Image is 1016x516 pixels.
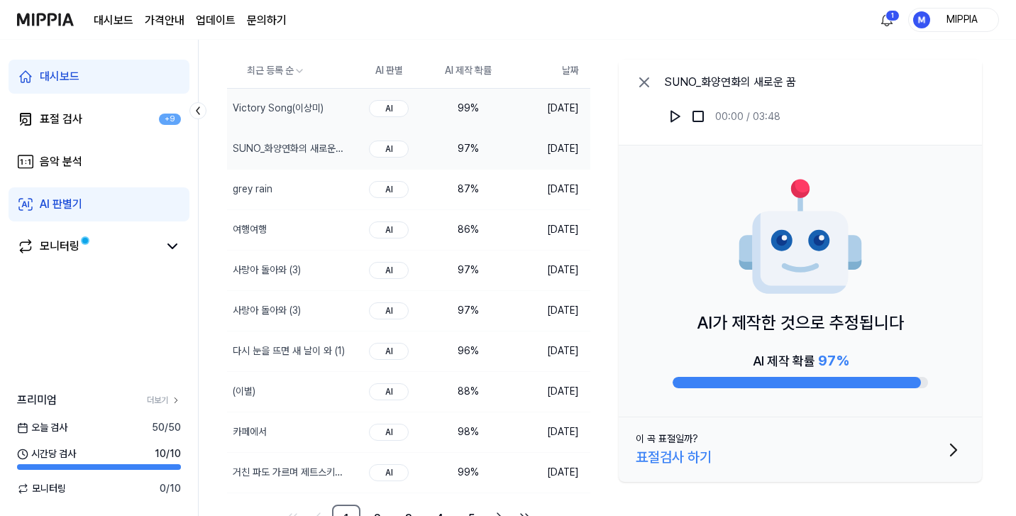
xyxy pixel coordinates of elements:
[159,114,181,126] div: +9
[160,481,181,496] span: 0 / 10
[9,145,189,179] a: 음악 분석
[440,384,497,399] div: 88 %
[934,11,990,27] div: MIPPIA
[908,8,999,32] button: profileMIPPIA
[508,88,590,128] td: [DATE]
[369,221,409,238] div: AI
[440,222,497,237] div: 86 %
[429,54,508,88] th: AI 제작 확률
[440,101,497,116] div: 99 %
[17,420,67,435] span: 오늘 검사
[818,352,849,369] span: 97 %
[369,464,409,481] div: AI
[636,432,698,446] div: 이 곡 표절일까?
[9,102,189,136] a: 표절 검사+9
[508,209,590,250] td: [DATE]
[349,54,429,88] th: AI 판별
[369,181,409,198] div: AI
[369,141,409,158] div: AI
[233,424,267,439] div: 카페에서
[508,371,590,412] td: [DATE]
[913,11,930,28] img: profile
[233,182,272,197] div: grey rain
[736,174,864,302] img: AI
[440,303,497,318] div: 97 %
[878,11,895,28] img: 알림
[440,465,497,480] div: 99 %
[17,238,158,255] a: 모니터링
[508,169,590,209] td: [DATE]
[233,303,301,318] div: 사랑아 돌아와 (3)
[233,101,324,116] div: Victory Song(이상미)
[40,196,82,213] div: AI 판별기
[636,446,712,468] div: 표절검사 하기
[508,54,590,88] th: 날짜
[440,182,497,197] div: 87 %
[9,187,189,221] a: AI 판별기
[233,263,301,278] div: 사랑아 돌아와 (3)
[147,394,181,407] a: 더보기
[440,344,497,358] div: 96 %
[369,424,409,441] div: AI
[17,446,76,461] span: 시간당 검사
[508,331,590,371] td: [DATE]
[40,238,79,255] div: 모니터링
[508,128,590,169] td: [DATE]
[17,481,66,496] span: 모니터링
[369,100,409,117] div: AI
[508,412,590,452] td: [DATE]
[40,111,82,128] div: 표절 검사
[369,302,409,319] div: AI
[369,383,409,400] div: AI
[40,68,79,85] div: 대시보드
[715,109,780,124] div: 00:00 / 03:48
[508,452,590,493] td: [DATE]
[9,60,189,94] a: 대시보드
[247,12,287,29] a: 문의하기
[94,12,133,29] a: 대시보드
[233,465,346,480] div: 거친 파도 가르며 제트스키를 타고,
[508,290,590,331] td: [DATE]
[145,12,184,29] button: 가격안내
[440,141,497,156] div: 97 %
[668,109,683,123] img: play
[876,9,898,31] button: 알림1
[697,310,904,336] p: AI가 제작한 것으로 추정됩니다
[440,424,497,439] div: 98 %
[753,350,849,371] div: AI 제작 확률
[664,74,796,91] div: SUNO_화양연화의 새로운 꿈
[233,141,346,156] div: SUNO_화양연화의 새로운 꿈
[508,250,590,290] td: [DATE]
[369,343,409,360] div: AI
[619,417,982,482] button: 이 곡 표절일까?표절검사 하기
[152,420,181,435] span: 50 / 50
[155,446,181,461] span: 10 / 10
[233,384,255,399] div: (이별)
[233,222,267,237] div: 여행여행
[233,344,345,358] div: 다시 눈을 뜨면 새 날이 와 (1)
[40,153,82,170] div: 음악 분석
[440,263,497,278] div: 97 %
[17,392,57,409] span: 프리미엄
[196,12,236,29] a: 업데이트
[369,262,409,279] div: AI
[885,10,900,21] div: 1
[691,109,705,123] img: stop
